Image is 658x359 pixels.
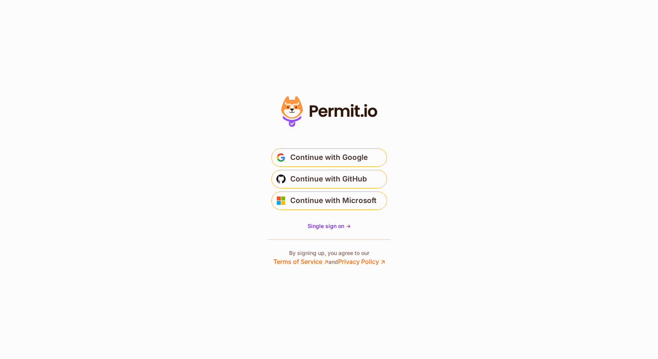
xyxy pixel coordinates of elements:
span: Continue with Microsoft [290,195,377,207]
a: Terms of Service ↗ [273,258,328,265]
button: Continue with GitHub [271,170,387,188]
button: Continue with Google [271,148,387,167]
a: Single sign on -> [308,222,351,230]
button: Continue with Microsoft [271,191,387,210]
span: Continue with GitHub [290,173,367,185]
span: Continue with Google [290,151,368,164]
p: By signing up, you agree to our and [273,249,385,266]
span: Single sign on -> [308,223,351,229]
a: Privacy Policy ↗ [338,258,385,265]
